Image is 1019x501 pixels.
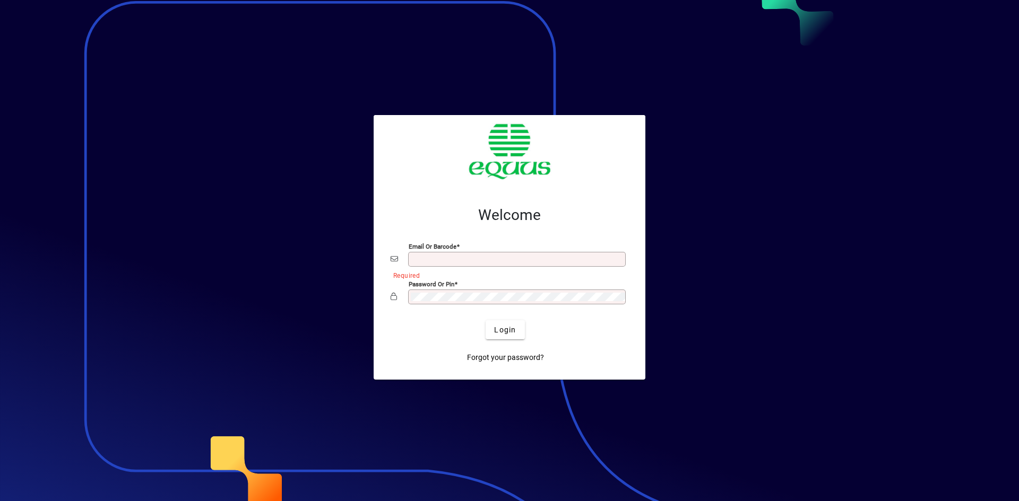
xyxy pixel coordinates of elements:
a: Forgot your password? [463,348,548,367]
h2: Welcome [391,206,628,224]
span: Login [494,324,516,336]
span: Forgot your password? [467,352,544,363]
mat-label: Password or Pin [409,280,454,288]
mat-label: Email or Barcode [409,243,456,250]
mat-error: Required [393,269,620,280]
button: Login [486,320,524,339]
